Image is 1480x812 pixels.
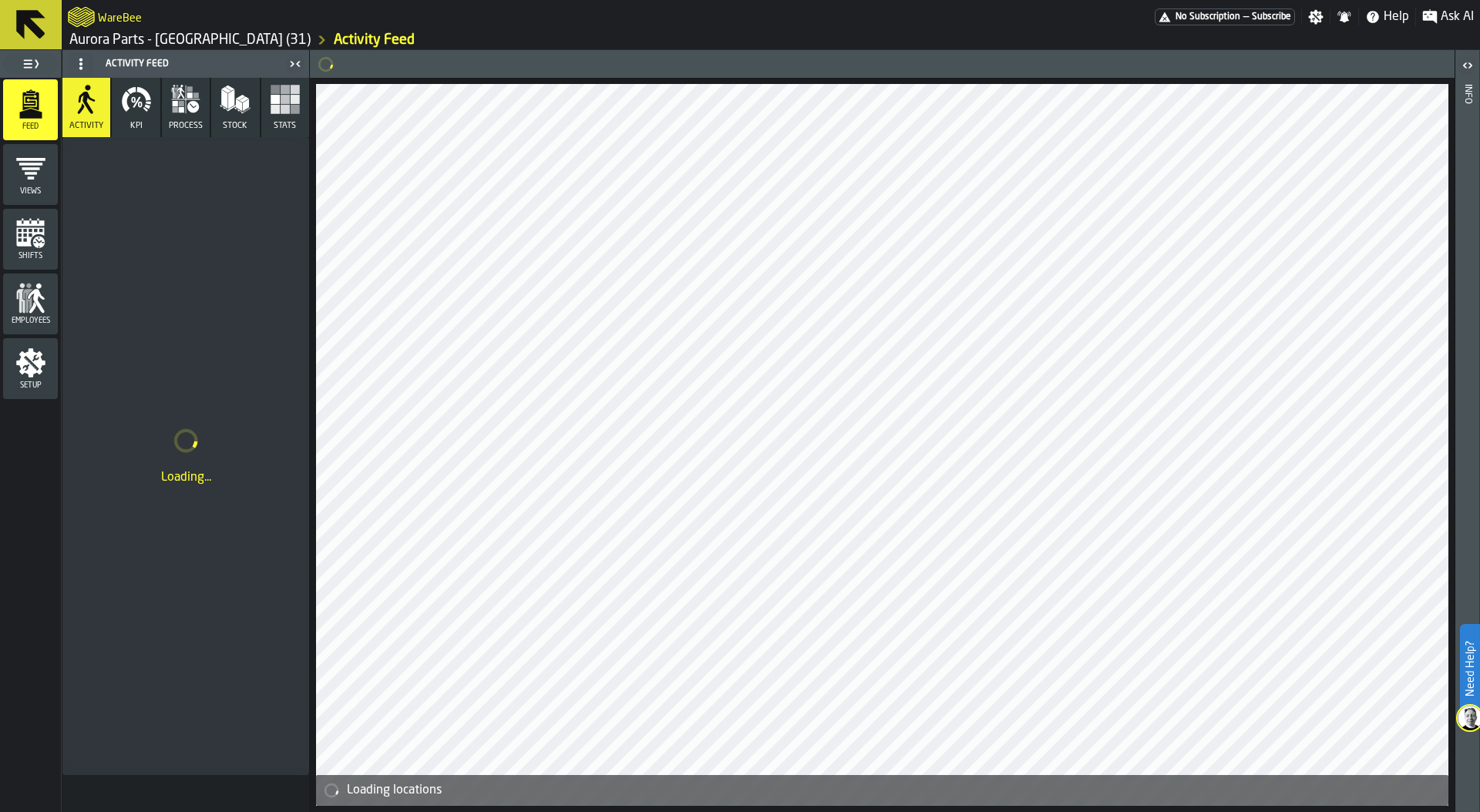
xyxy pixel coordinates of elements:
[334,32,415,49] a: link-to-/wh/i/aa2e4adb-2cd5-4688-aa4a-ec82bcf75d46/feed/ed37b2d5-23bf-455b-b30b-f27bc94e48a6
[1457,53,1478,81] label: button-toggle-Open
[1330,9,1358,25] label: button-toggle-Notifications
[284,55,306,73] label: button-toggle-Close me
[3,187,58,196] span: Views
[3,381,58,390] span: Setup
[1455,50,1479,812] header: Info
[75,468,297,487] div: Loading...
[1155,8,1295,25] div: Menu Subscription
[1384,8,1409,26] span: Help
[1302,9,1330,25] label: button-toggle-Settings
[1461,626,1478,712] label: Need Help?
[1252,12,1291,22] span: Subscribe
[1176,12,1240,22] span: No Subscription
[274,121,296,131] span: Stats
[3,209,58,270] li: menu Shifts
[3,53,58,75] label: button-toggle-Toggle Full Menu
[347,781,1442,800] div: Loading locations
[3,317,58,325] span: Employees
[1155,8,1295,25] a: link-to-/wh/i/aa2e4adb-2cd5-4688-aa4a-ec82bcf75d46/pricing/
[69,32,311,49] a: link-to-/wh/i/aa2e4adb-2cd5-4688-aa4a-ec82bcf75d46
[68,3,95,31] a: logo-header
[1462,81,1473,808] div: Info
[98,9,142,25] h2: Sub Title
[66,52,284,76] div: Activity Feed
[3,79,58,141] li: menu Feed
[1243,12,1249,22] span: —
[1359,8,1415,26] label: button-toggle-Help
[68,31,771,49] nav: Breadcrumb
[169,121,203,131] span: process
[3,144,58,206] li: menu Views
[69,121,103,131] span: Activity
[316,775,1448,806] div: alert-Loading locations
[3,338,58,400] li: menu Setup
[130,121,143,131] span: KPI
[3,273,58,335] li: menu Employees
[3,122,58,131] span: Feed
[3,252,58,260] span: Shifts
[1441,8,1474,26] span: Ask AI
[223,121,247,131] span: Stock
[1416,8,1480,26] label: button-toggle-Ask AI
